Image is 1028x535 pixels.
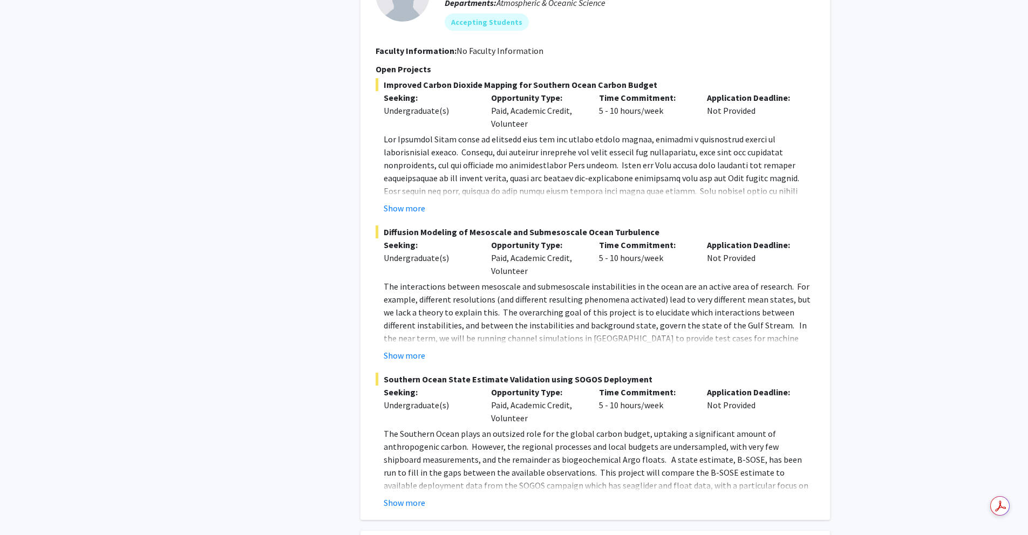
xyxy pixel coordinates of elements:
[384,251,475,264] div: Undergraduate(s)
[591,386,699,424] div: 5 - 10 hours/week
[376,45,457,56] b: Faculty Information:
[384,202,425,215] button: Show more
[699,91,807,130] div: Not Provided
[384,104,475,117] div: Undergraduate(s)
[599,386,691,399] p: Time Commitment:
[384,399,475,411] div: Undergraduate(s)
[376,225,815,238] span: Diffusion Modeling of Mesoscale and Submesoscale Ocean Turbulence
[707,238,799,251] p: Application Deadline:
[384,496,425,509] button: Show more
[384,238,475,251] p: Seeking:
[384,349,425,362] button: Show more
[699,238,807,277] div: Not Provided
[376,63,815,76] p: Open Projects
[707,386,799,399] p: Application Deadline:
[699,386,807,424] div: Not Provided
[591,91,699,130] div: 5 - 10 hours/week
[445,13,529,31] mat-chip: Accepting Students
[483,386,591,424] div: Paid, Academic Credit, Volunteer
[384,281,812,382] span: The interactions between mesoscale and submesoscale instabilities in the ocean are an active area...
[376,78,815,91] span: Improved Carbon Dioxide Mapping for Southern Ocean Carbon Budget
[599,238,691,251] p: Time Commitment:
[591,238,699,277] div: 5 - 10 hours/week
[491,238,583,251] p: Opportunity Type:
[599,91,691,104] p: Time Commitment:
[384,386,475,399] p: Seeking:
[483,91,591,130] div: Paid, Academic Credit, Volunteer
[384,134,813,261] span: Lor Ipsumdol Sitam conse ad elitsedd eius tem inc utlabo etdolo magnaa, enimadmi v quisnostrud ex...
[491,386,583,399] p: Opportunity Type:
[376,373,815,386] span: Southern Ocean State Estimate Validation using SOGOS Deployment
[8,486,46,527] iframe: Chat
[384,428,813,530] span: The Southern Ocean plays an outsized role for the global carbon budget, uptaking a significant am...
[457,45,543,56] span: No Faculty Information
[483,238,591,277] div: Paid, Academic Credit, Volunteer
[384,91,475,104] p: Seeking:
[491,91,583,104] p: Opportunity Type:
[707,91,799,104] p: Application Deadline:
